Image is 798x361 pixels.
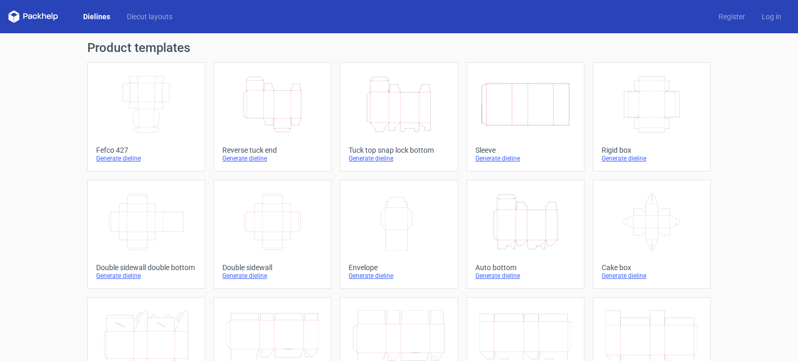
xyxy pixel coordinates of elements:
[340,180,458,289] a: EnvelopeGenerate dieline
[467,62,584,171] a: SleeveGenerate dieline
[710,11,753,22] a: Register
[222,154,323,163] div: Generate dieline
[349,154,449,163] div: Generate dieline
[475,154,576,163] div: Generate dieline
[475,263,576,272] div: Auto bottom
[467,180,584,289] a: Auto bottomGenerate dieline
[214,180,331,289] a: Double sidewallGenerate dieline
[222,272,323,280] div: Generate dieline
[349,263,449,272] div: Envelope
[96,154,196,163] div: Generate dieline
[96,263,196,272] div: Double sidewall double bottom
[349,272,449,280] div: Generate dieline
[753,11,790,22] a: Log in
[87,180,205,289] a: Double sidewall double bottomGenerate dieline
[593,62,711,171] a: Rigid boxGenerate dieline
[602,263,702,272] div: Cake box
[118,11,181,22] a: Diecut layouts
[96,146,196,154] div: Fefco 427
[602,146,702,154] div: Rigid box
[602,272,702,280] div: Generate dieline
[349,146,449,154] div: Tuck top snap lock bottom
[214,62,331,171] a: Reverse tuck endGenerate dieline
[475,272,576,280] div: Generate dieline
[222,263,323,272] div: Double sidewall
[475,146,576,154] div: Sleeve
[222,146,323,154] div: Reverse tuck end
[593,180,711,289] a: Cake boxGenerate dieline
[87,62,205,171] a: Fefco 427Generate dieline
[602,154,702,163] div: Generate dieline
[340,62,458,171] a: Tuck top snap lock bottomGenerate dieline
[87,42,711,54] h1: Product templates
[75,11,118,22] a: Dielines
[96,272,196,280] div: Generate dieline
